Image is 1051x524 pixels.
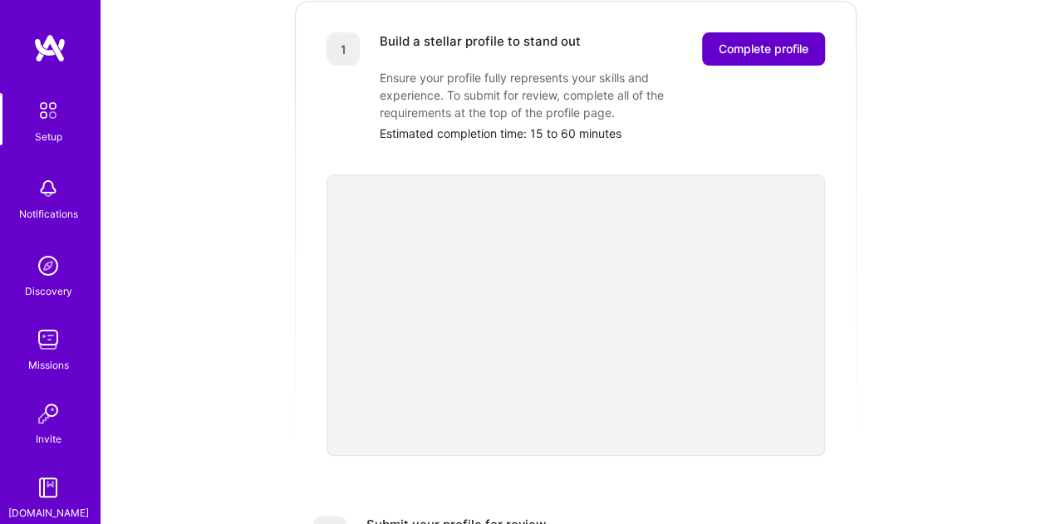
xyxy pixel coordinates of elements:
span: Complete profile [719,41,808,57]
img: teamwork [32,323,65,356]
div: [DOMAIN_NAME] [8,504,89,522]
img: Invite [32,397,65,430]
img: guide book [32,471,65,504]
div: Discovery [25,282,72,300]
img: logo [33,33,66,63]
button: Complete profile [702,32,825,66]
div: Ensure your profile fully represents your skills and experience. To submit for review, complete a... [380,69,712,121]
img: bell [32,172,65,205]
img: discovery [32,249,65,282]
div: Setup [35,128,62,145]
div: Estimated completion time: 15 to 60 minutes [380,125,825,142]
div: Build a stellar profile to stand out [380,32,581,66]
iframe: video [327,174,825,456]
div: Notifications [19,205,78,223]
img: setup [31,93,66,128]
div: Invite [36,430,61,448]
div: Missions [28,356,69,374]
div: 1 [327,32,360,66]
